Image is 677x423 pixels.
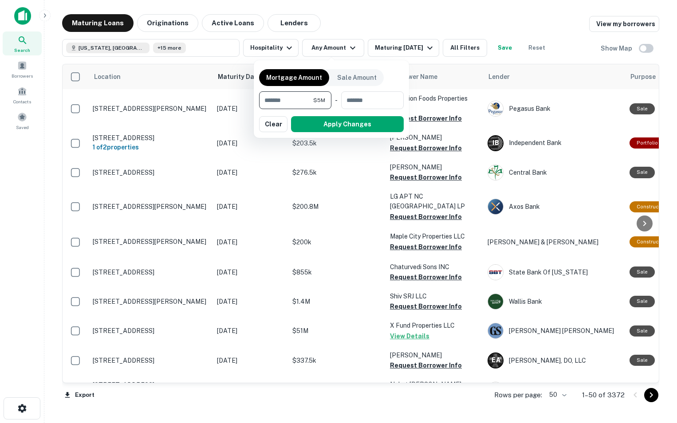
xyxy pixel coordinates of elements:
p: Mortgage Amount [266,73,322,82]
div: - [335,91,338,109]
button: Clear [259,116,287,132]
iframe: Chat Widget [633,352,677,395]
span: $5M [313,96,325,104]
p: Sale Amount [337,73,377,82]
button: Apply Changes [291,116,404,132]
